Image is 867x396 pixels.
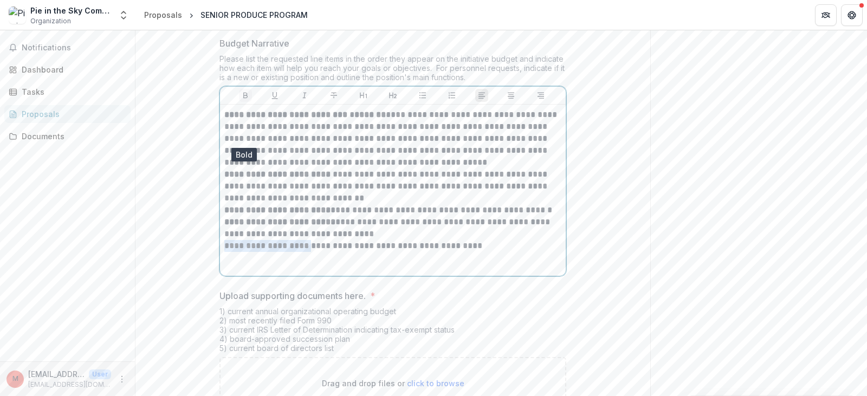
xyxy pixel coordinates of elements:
[115,373,128,386] button: More
[416,89,429,102] button: Bullet List
[144,9,182,21] div: Proposals
[298,89,311,102] button: Italicize
[219,307,566,357] div: 1) current annual organizational operating budget 2) most recently filed Form 990 3) current IRS ...
[22,131,122,142] div: Documents
[140,7,186,23] a: Proposals
[504,89,517,102] button: Align Center
[4,39,131,56] button: Notifications
[239,89,252,102] button: Bold
[386,89,399,102] button: Heading 2
[22,43,126,53] span: Notifications
[4,61,131,79] a: Dashboard
[841,4,863,26] button: Get Help
[815,4,837,26] button: Partners
[219,37,289,50] p: Budget Narrative
[407,379,464,388] span: click to browse
[28,368,85,380] p: [EMAIL_ADDRESS][DOMAIN_NAME]
[219,289,366,302] p: Upload supporting documents here.
[327,89,340,102] button: Strike
[22,64,122,75] div: Dashboard
[30,16,71,26] span: Organization
[30,5,112,16] div: Pie in the Sky Community Alliance
[219,54,566,86] div: Please list the requested line items in the order they appear on the initiative budget and indica...
[534,89,547,102] button: Align Right
[200,9,308,21] div: SENIOR PRODUCE PROGRAM
[4,127,131,145] a: Documents
[322,378,464,389] p: Drag and drop files or
[12,375,18,382] div: melissa1965@gmail.com
[9,7,26,24] img: Pie in the Sky Community Alliance
[4,83,131,101] a: Tasks
[22,108,122,120] div: Proposals
[22,86,122,98] div: Tasks
[89,369,111,379] p: User
[116,4,131,26] button: Open entity switcher
[357,89,370,102] button: Heading 1
[140,7,312,23] nav: breadcrumb
[268,89,281,102] button: Underline
[445,89,458,102] button: Ordered List
[475,89,488,102] button: Align Left
[28,380,111,389] p: [EMAIL_ADDRESS][DOMAIN_NAME]
[4,105,131,123] a: Proposals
